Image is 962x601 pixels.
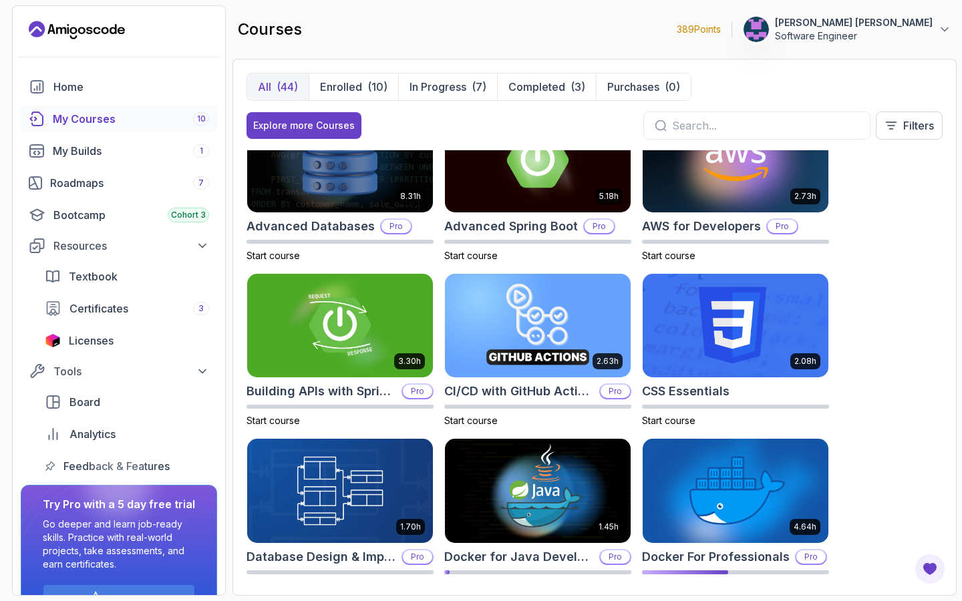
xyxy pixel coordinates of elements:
button: Purchases(0) [596,73,691,100]
span: Analytics [69,426,116,442]
p: 1.45h [599,522,619,532]
span: Start course [247,415,300,426]
p: 2.73h [794,191,816,202]
p: Pro [601,550,630,564]
span: Start course [247,580,300,592]
a: analytics [37,421,217,447]
span: 3% completed [444,580,509,592]
span: 1 [200,146,203,156]
h2: Advanced Databases [247,217,375,236]
h2: CI/CD with GitHub Actions [444,382,594,401]
span: Textbook [69,268,118,284]
button: user profile image[PERSON_NAME] [PERSON_NAME]Software Engineer [743,16,951,43]
button: Open Feedback Button [914,553,946,585]
a: home [21,73,217,100]
img: AWS for Developers card [643,108,828,212]
a: Landing page [29,19,125,41]
a: builds [21,138,217,164]
p: Pro [585,220,614,233]
img: CI/CD with GitHub Actions card [445,274,631,378]
span: Feedback & Features [63,458,170,474]
div: (10) [367,79,387,95]
span: 3 [198,303,204,314]
img: CSS Essentials card [643,274,828,378]
a: courses [21,106,217,132]
span: Start course [642,250,695,261]
a: certificates [37,295,217,322]
div: Resources [53,238,209,254]
h2: Docker for Java Developers [444,548,594,566]
p: Pro [403,550,432,564]
a: roadmaps [21,170,217,196]
span: Board [69,394,100,410]
button: Enrolled(10) [309,73,398,100]
h2: Docker For Professionals [642,548,790,566]
span: 46% completed [642,580,713,592]
div: My Courses [53,111,209,127]
button: All(44) [247,73,309,100]
p: 2.08h [794,356,816,367]
p: All [258,79,271,95]
span: Certificates [69,300,128,317]
input: Search... [672,118,859,134]
button: Filters [876,112,943,140]
img: Advanced Spring Boot card [445,108,631,212]
button: Resources [21,234,217,258]
div: Explore more Courses [253,119,355,132]
img: Docker for Java Developers card [445,439,631,543]
p: [PERSON_NAME] [PERSON_NAME] [775,16,933,29]
p: 2.63h [597,356,619,367]
img: user profile image [744,17,769,42]
span: 10 [197,114,206,124]
p: Software Engineer [775,29,933,43]
p: 3.30h [398,356,421,367]
button: In Progress(7) [398,73,497,100]
button: Explore more Courses [247,112,361,139]
a: textbook [37,263,217,290]
a: feedback [37,453,217,479]
p: Enrolled [320,79,362,95]
p: 8.31h [400,191,421,202]
span: Start course [444,415,498,426]
a: board [37,389,217,415]
a: licenses [37,327,217,354]
p: Go deeper and learn job-ready skills. Practice with real-world projects, take assessments, and ea... [43,518,195,571]
h2: AWS for Developers [642,217,761,236]
h2: Building APIs with Spring Boot [247,382,396,401]
img: Database Design & Implementation card [247,439,433,543]
p: 389 Points [677,23,721,36]
h2: Database Design & Implementation [247,548,396,566]
a: bootcamp [21,202,217,228]
div: (7) [472,79,486,95]
span: 7 [198,178,204,188]
p: 1.70h [400,522,421,532]
div: Home [53,79,209,95]
button: Tools [21,359,217,383]
img: Building APIs with Spring Boot card [247,274,433,378]
p: Pro [403,385,432,398]
h2: Advanced Spring Boot [444,217,578,236]
div: Bootcamp [53,207,209,223]
img: jetbrains icon [45,334,61,347]
p: 5.18h [599,191,619,202]
span: Start course [247,250,300,261]
p: Filters [903,118,934,134]
span: Licenses [69,333,114,349]
p: Purchases [607,79,659,95]
p: Pro [601,385,630,398]
button: Completed(3) [497,73,596,100]
p: Pro [768,220,797,233]
img: Docker For Professionals card [643,439,828,543]
div: (44) [277,79,298,95]
p: In Progress [410,79,466,95]
h2: courses [238,19,302,40]
p: Pro [796,550,826,564]
img: Advanced Databases card [247,108,433,212]
p: Pro [381,220,411,233]
span: Cohort 3 [171,210,206,220]
div: (3) [571,79,585,95]
h2: CSS Essentials [642,382,730,401]
div: Tools [53,363,209,379]
div: (0) [665,79,680,95]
